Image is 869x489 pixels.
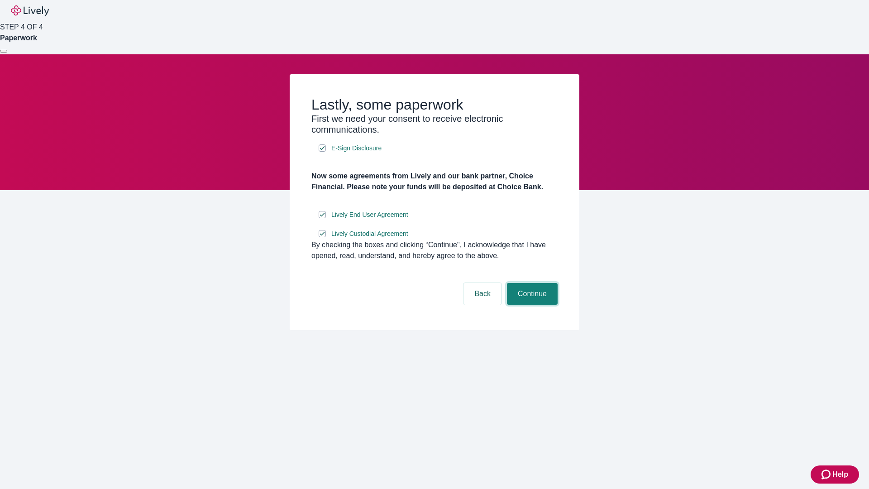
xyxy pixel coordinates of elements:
h3: First we need your consent to receive electronic communications. [311,113,558,135]
a: e-sign disclosure document [329,209,410,221]
button: Continue [507,283,558,305]
h2: Lastly, some paperwork [311,96,558,113]
span: Lively End User Agreement [331,210,408,220]
span: Help [832,469,848,480]
svg: Zendesk support icon [821,469,832,480]
div: By checking the boxes and clicking “Continue", I acknowledge that I have opened, read, understand... [311,240,558,261]
span: E-Sign Disclosure [331,144,382,153]
button: Back [463,283,501,305]
img: Lively [11,5,49,16]
a: e-sign disclosure document [329,143,383,154]
a: e-sign disclosure document [329,228,410,240]
h4: Now some agreements from Lively and our bank partner, Choice Financial. Please note your funds wi... [311,171,558,192]
span: Lively Custodial Agreement [331,229,408,239]
button: Zendesk support iconHelp [811,465,859,484]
